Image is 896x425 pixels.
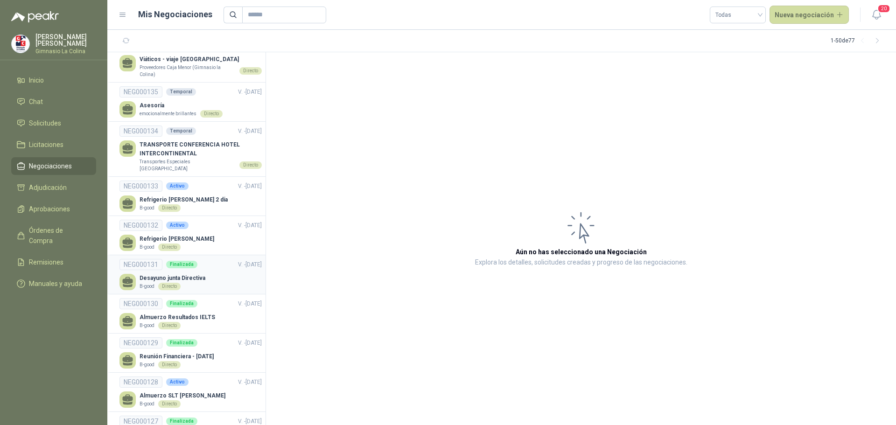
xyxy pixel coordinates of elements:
div: Finalizada [166,418,197,425]
span: Inicio [29,75,44,85]
div: Temporal [166,88,196,96]
p: B-good [140,283,154,290]
p: emocionalmente brillantes [140,110,196,118]
p: Almuerzo Resultados IELTS [140,313,215,322]
a: Remisiones [11,253,96,271]
a: NEG000131FinalizadaV. -[DATE] Desayuno junta DirectivaB-goodDirecto [119,259,262,290]
div: Directo [158,283,181,290]
div: Directo [158,400,181,408]
div: Activo [166,182,189,190]
a: NEG000130FinalizadaV. -[DATE] Almuerzo Resultados IELTSB-goodDirecto [119,298,262,329]
div: Directo [158,322,181,329]
p: Viáticos - viaje [GEOGRAPHIC_DATA] [140,55,262,64]
div: Activo [166,222,189,229]
span: Órdenes de Compra [29,225,87,246]
p: Refrigerio [PERSON_NAME] 2 día [140,195,228,204]
div: NEG000130 [119,298,162,309]
p: Reunión Financiera - [DATE] [140,352,214,361]
a: Aprobaciones [11,200,96,218]
img: Logo peakr [11,11,59,22]
p: Explora los detalles, solicitudes creadas y progreso de las negociaciones. [475,257,687,268]
a: NEG000136TemporalV. -[DATE] Viáticos - viaje [GEOGRAPHIC_DATA]Proveedores Caja Menor (Gimnasio la... [119,40,262,78]
div: Directo [158,204,181,212]
a: NEG000134TemporalV. -[DATE] TRANSPORTE CONFERENCIA HOTEL INTERCONTINENTALTransportes Especiales [... [119,125,262,173]
span: 20 [877,4,890,13]
a: Solicitudes [11,114,96,132]
div: Directo [200,110,223,118]
div: NEG000131 [119,259,162,270]
span: Adjudicación [29,182,67,193]
span: Negociaciones [29,161,72,171]
p: Almuerzo SLT [PERSON_NAME] [140,391,225,400]
a: Manuales y ayuda [11,275,96,293]
span: Licitaciones [29,139,63,150]
span: Remisiones [29,257,63,267]
p: Transportes Especiales [GEOGRAPHIC_DATA] [140,158,236,173]
p: B-good [140,361,154,369]
span: Solicitudes [29,118,61,128]
div: Temporal [166,127,196,135]
span: V. - [DATE] [238,340,262,346]
div: NEG000132 [119,220,162,231]
a: Órdenes de Compra [11,222,96,250]
button: 20 [868,7,885,23]
span: V. - [DATE] [238,300,262,307]
a: Licitaciones [11,136,96,153]
span: Aprobaciones [29,204,70,214]
p: Refrigerio [PERSON_NAME] [140,235,214,244]
a: NEG000129FinalizadaV. -[DATE] Reunión Financiera - [DATE]B-goodDirecto [119,337,262,369]
img: Company Logo [12,35,29,53]
h1: Mis Negociaciones [138,8,212,21]
span: V. - [DATE] [238,183,262,189]
span: V. - [DATE] [238,89,262,95]
div: NEG000133 [119,181,162,192]
div: NEG000135 [119,86,162,98]
a: Adjudicación [11,179,96,196]
div: Activo [166,378,189,386]
div: Finalizada [166,261,197,268]
a: Chat [11,93,96,111]
button: Nueva negociación [770,6,849,24]
a: NEG000133ActivoV. -[DATE] Refrigerio [PERSON_NAME] 2 díaB-goodDirecto [119,181,262,212]
p: Proveedores Caja Menor (Gimnasio la Colina) [140,64,236,78]
span: V. - [DATE] [238,261,262,268]
span: V. - [DATE] [238,128,262,134]
div: Directo [158,361,181,369]
p: Asesoría [140,101,223,110]
a: NEG000135TemporalV. -[DATE] Asesoríaemocionalmente brillantesDirecto [119,86,262,118]
div: Directo [239,67,262,75]
span: V. - [DATE] [238,222,262,229]
p: B-good [140,400,154,408]
span: Todas [715,8,760,22]
div: Finalizada [166,339,197,347]
p: B-good [140,322,154,329]
span: V. - [DATE] [238,379,262,385]
div: Directo [239,161,262,169]
p: Gimnasio La Colina [35,49,96,54]
p: TRANSPORTE CONFERENCIA HOTEL INTERCONTINENTAL [140,140,262,158]
div: Finalizada [166,300,197,307]
a: Negociaciones [11,157,96,175]
div: NEG000129 [119,337,162,348]
div: NEG000128 [119,376,162,388]
p: B-good [140,204,154,212]
span: Chat [29,97,43,107]
p: [PERSON_NAME] [PERSON_NAME] [35,34,96,47]
div: 1 - 50 de 77 [831,34,885,49]
div: NEG000134 [119,125,162,137]
a: NEG000128ActivoV. -[DATE] Almuerzo SLT [PERSON_NAME]B-goodDirecto [119,376,262,408]
h3: Aún no has seleccionado una Negociación [516,247,647,257]
span: V. - [DATE] [238,418,262,425]
span: Manuales y ayuda [29,279,82,289]
p: Desayuno junta Directiva [140,274,205,283]
div: Directo [158,244,181,251]
a: NEG000132ActivoV. -[DATE] Refrigerio [PERSON_NAME]B-goodDirecto [119,220,262,251]
a: Inicio [11,71,96,89]
p: B-good [140,244,154,251]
